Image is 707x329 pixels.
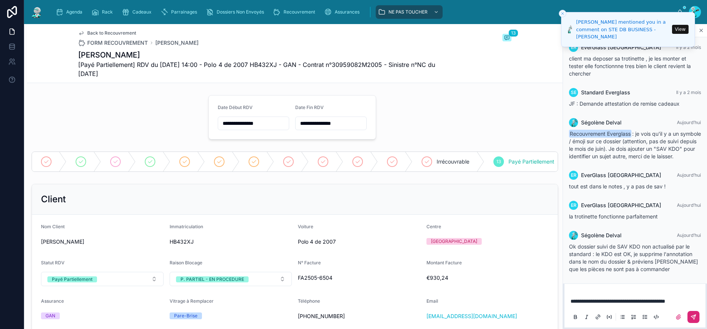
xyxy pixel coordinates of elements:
[426,274,549,282] span: €930,24
[672,25,689,34] button: View
[298,274,420,282] span: FA2505-6504
[571,44,577,50] span: ER
[569,130,631,138] span: Recouvrement Everglass
[87,39,148,47] span: FORM RECOUVREMENT
[155,39,199,47] a: [PERSON_NAME]
[46,312,55,319] div: GAN
[437,158,469,165] span: Irrécouvrable
[426,224,441,229] span: Centre
[171,9,197,15] span: Parrainages
[508,29,518,37] span: 13
[298,224,313,229] span: Voiture
[170,272,292,286] button: Select Button
[87,30,136,36] span: Back to Recouvrement
[569,130,701,159] span: : je vois qu'il y a un symbole / émoji sur ce dossier (attention, pas de suivi depuis le mois de ...
[41,272,164,286] button: Select Button
[559,10,566,17] button: Close toast
[170,260,202,265] span: Raison Blocage
[677,120,701,125] span: Aujourd’hui
[41,238,164,246] span: [PERSON_NAME]
[431,238,477,245] div: [GEOGRAPHIC_DATA]
[569,183,666,190] span: tout est dans le notes , y a pas de sav !
[41,224,65,229] span: Nom Client
[52,276,93,282] div: Payé Partiellement
[322,5,365,19] a: Assurances
[41,298,64,304] span: Assurance
[426,298,438,304] span: Email
[571,172,577,178] span: ER
[571,202,577,208] span: ER
[569,55,691,77] span: client ma deposer sa trotinette , je les monter et tester elle fonctionnne tres bien le client re...
[78,50,455,60] h1: [PERSON_NAME]
[298,312,420,320] span: [PHONE_NUMBER]
[78,60,455,78] span: [Payé Partiellement] RDV du [DATE] 14:00 - Polo 4 de 2007 HB432XJ - GAN - Contrat n°30959082M2005...
[158,5,202,19] a: Parrainages
[571,89,577,96] span: SE
[50,4,677,20] div: scrollable content
[677,172,701,178] span: Aujourd’hui
[569,213,658,220] span: la trotinette fonctionne parfaitement
[508,158,554,165] span: Payé Partiellement
[132,9,152,15] span: Cadeaux
[677,202,701,208] span: Aujourd’hui
[120,5,157,19] a: Cadeaux
[426,260,462,265] span: Montant Facture
[298,260,321,265] span: N° Facture
[335,9,360,15] span: Assurances
[102,9,113,15] span: Rack
[174,312,197,319] div: Pare-Brise
[30,6,44,18] img: App logo
[218,105,253,110] span: Date Début RDV
[581,171,661,179] span: EverGlass [GEOGRAPHIC_DATA]
[581,202,661,209] span: EverGlass [GEOGRAPHIC_DATA]
[271,5,320,19] a: Recouvrement
[388,9,428,15] span: NE PAS TOUCHER
[426,312,517,320] a: [EMAIL_ADDRESS][DOMAIN_NAME]
[78,39,148,47] a: FORM RECOUVREMENT
[676,89,701,95] span: Il y a 2 mois
[581,119,622,126] span: Ségolène Delval
[284,9,315,15] span: Recouvrement
[181,276,244,282] div: P. PARTIEL - EN PROCEDURE
[576,18,670,41] div: [PERSON_NAME] mentioned you in a comment on STE DB BUSINESS - [PERSON_NAME]
[78,30,136,36] a: Back to Recouvrement
[66,9,82,15] span: Agenda
[298,298,320,304] span: Téléphone
[677,232,701,238] span: Aujourd’hui
[170,298,214,304] span: Vitrage à Remplacer
[581,232,622,239] span: Ségolène Delval
[676,44,701,50] span: Il y a 2 mois
[41,260,65,265] span: Statut RDV
[298,238,420,246] span: Polo 4 de 2007
[569,100,680,107] span: JF : Demande attestation de remise cadeaux
[204,5,269,19] a: Dossiers Non Envoyés
[496,159,501,165] span: 13
[295,105,324,110] span: Date Fin RDV
[53,5,88,19] a: Agenda
[89,5,118,19] a: Rack
[581,44,661,51] span: EverGlass [GEOGRAPHIC_DATA]
[569,243,698,272] span: Ok dossier suivi de SAV KDO non actualisé par le standard : le KDO est OK, je supprime l'annotati...
[502,34,511,43] button: 13
[376,5,443,19] a: NE PAS TOUCHER
[41,193,66,205] h2: Client
[217,9,264,15] span: Dossiers Non Envoyés
[170,238,292,246] span: HB432XJ
[170,224,203,229] span: Immatriculation
[566,25,572,34] img: Notification icon
[581,89,630,96] span: Standard Everglass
